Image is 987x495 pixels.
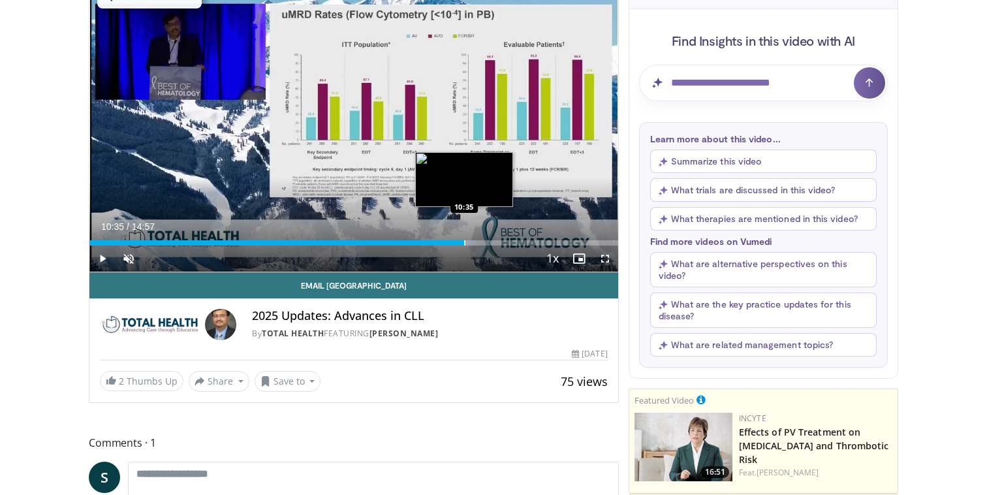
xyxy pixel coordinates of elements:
[650,150,877,173] button: Summarize this video
[89,272,618,298] a: Email [GEOGRAPHIC_DATA]
[650,252,877,287] button: What are alternative perspectives on this video?
[739,413,766,424] a: Incyte
[189,371,249,392] button: Share
[132,221,155,232] span: 14:57
[572,348,607,360] div: [DATE]
[415,152,513,207] img: image.jpeg
[255,371,321,392] button: Save to
[262,328,324,339] a: Total Health
[127,221,129,232] span: /
[650,293,877,328] button: What are the key practice updates for this disease?
[650,133,877,144] p: Learn more about this video...
[566,246,592,272] button: Enable picture-in-picture mode
[634,413,732,481] img: d87faa72-4e92-4a7a-bc57-4b4514b4505e.png.150x105_q85_crop-smart_upscale.png
[757,467,819,478] a: [PERSON_NAME]
[252,309,607,323] h4: 2025 Updates: Advances in CLL
[650,333,877,357] button: What are related management topics?
[561,374,608,389] span: 75 views
[205,309,236,340] img: Avatar
[650,207,877,231] button: What therapies are mentioned in this video?
[650,178,877,202] button: What trials are discussed in this video?
[634,413,732,481] a: 16:51
[701,466,729,478] span: 16:51
[540,246,566,272] button: Playback Rate
[100,309,200,340] img: Total Health
[101,221,124,232] span: 10:35
[116,246,142,272] button: Unmute
[369,328,439,339] a: [PERSON_NAME]
[650,236,877,247] p: Find more videos on Vumedi
[89,240,618,246] div: Progress Bar
[639,32,888,49] h4: Find Insights in this video with AI
[100,371,183,391] a: 2 Thumbs Up
[119,375,124,387] span: 2
[634,394,694,406] small: Featured Video
[739,467,892,479] div: Feat.
[639,65,888,101] input: Question for AI
[252,328,607,340] div: By FEATURING
[89,462,120,493] a: S
[739,426,889,466] a: Effects of PV Treatment on [MEDICAL_DATA] and Thrombotic Risk
[89,246,116,272] button: Play
[89,434,619,451] span: Comments 1
[592,246,618,272] button: Fullscreen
